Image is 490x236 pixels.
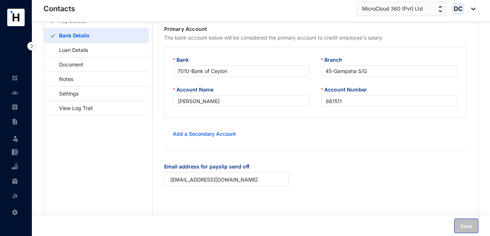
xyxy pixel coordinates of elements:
a: Bank Details [56,28,92,43]
li: Loan [6,159,23,174]
span: MicroCloud 360 (Pvt) Ltd [362,5,423,13]
label: Account Name [173,86,219,94]
li: Reports [6,188,23,203]
img: leave-unselected.2934df6273408c3f84d9.svg [12,135,19,142]
li: Gratuity [6,174,23,188]
li: Contracts [6,114,23,129]
a: Settings [50,86,81,101]
button: Add a Secondary Account [164,127,242,141]
a: Document [50,57,86,72]
img: payroll-unselected.b590312f920e76f0c668.svg [12,104,18,110]
label: Email address for payslip send off [164,163,254,171]
span: DC [454,6,462,12]
img: expense-unselected.2edcf0507c847f3e9e96.svg [12,149,18,155]
a: Add a Secondary Account [173,131,236,137]
li: Payroll [6,100,23,114]
img: nav-icon-right.af6afadce00d159da59955279c43614e.svg [27,42,36,50]
p: Contacts [43,4,75,14]
img: loan-unselected.d74d20a04637f2d15ab5.svg [12,163,18,170]
input: Account Number [321,95,457,107]
span: 45 - Gampaha S/G [325,66,453,77]
img: settings-unselected.1febfda315e6e19643a1.svg [12,209,18,216]
p: The bank account below will be considered the primary account to credit employee's salary. [164,34,467,47]
img: report-unselected.e6a6b4230fc7da01f883.svg [12,192,18,199]
img: dropdown-black.8e83cc76930a90b1a4fdb6d089b7bf3a.svg [468,8,476,10]
span: 7010 - Bank of Ceylon [178,66,305,77]
button: Save [454,219,478,233]
li: Home [6,71,23,85]
input: Account Name [173,95,310,107]
a: Loan Details [50,42,91,57]
img: people-unselected.118708e94b43a90eceab.svg [12,89,18,96]
label: Branch [321,56,347,64]
img: contract-unselected.99e2b2107c0a7dd48938.svg [12,118,18,125]
input: Email address for payslip send off [164,172,289,187]
li: Contacts [6,85,23,100]
img: gratuity-unselected.a8c340787eea3cf492d7.svg [12,178,18,184]
label: Account Number [321,86,372,94]
a: View Log Trail [50,101,95,115]
p: Primary Account [164,25,467,34]
a: Notes [50,72,76,86]
button: MicroCloud 360 (Pvt) Ltd [356,1,447,16]
img: home-unselected.a29eae3204392db15eaf.svg [12,75,18,81]
label: Bank [173,56,194,64]
img: up-down-arrow.74152d26bf9780fbf563ca9c90304185.svg [439,6,442,12]
li: Expenses [6,145,23,159]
